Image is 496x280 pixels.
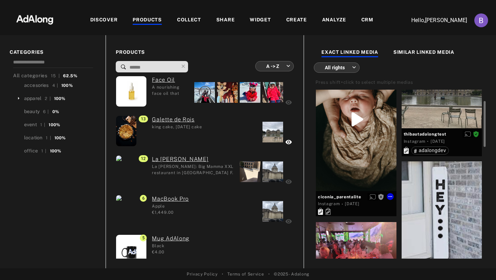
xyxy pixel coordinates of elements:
[45,96,51,102] div: 2 |
[139,155,148,162] span: 12
[24,108,40,115] div: beauty
[63,73,77,79] div: 62.5%
[54,96,65,102] div: 100%
[40,122,45,128] div: 1 |
[43,109,49,115] div: 6 |
[463,130,473,138] button: Enable diffusion on this media
[261,57,290,75] div: A -> Z
[61,82,73,89] div: 100%
[322,16,346,24] div: ANALYZE
[139,116,148,122] span: 13
[116,76,146,107] img: Face-Oil.png
[152,155,235,163] a: (7) La Felicità: La Felicità: Big Mamma XXL restaurant in Paris Station F.
[462,247,496,280] iframe: Chat Widget
[152,84,189,96] div: A nourishing face oil that provides deep hydration and enhances skin elasticity.
[474,13,488,27] img: ACg8ocJuEPTzN_pFsxr3ri-ZFgQ3sUcZiBZeHjYWkzaQQHcI=s96-c
[152,209,189,216] div: €1,449.00
[152,249,189,255] div: €4.00
[140,195,147,202] span: 6
[419,148,446,153] span: adalongdev
[10,49,96,56] span: CATEGORIES
[116,116,136,146] img: damien-creatz-AaH4vapCK68-unsplash.jpg
[404,131,480,137] span: thibautadalongtest
[227,271,264,277] a: Terms of Service
[250,16,271,24] div: WIDGET
[216,16,235,24] div: SHARE
[24,82,49,89] div: accesories
[404,138,425,144] div: Instagram
[51,73,60,79] div: 15 |
[41,148,46,154] div: 1 |
[49,122,60,128] div: 100%
[318,194,394,200] span: ciconia_parentalite
[404,147,409,154] svg: Exact products linked
[116,49,294,56] span: PRODUCTS
[318,208,323,215] svg: Exact products linked
[54,135,66,141] div: 100%
[318,201,340,207] div: Instagram
[52,82,58,89] div: 4 |
[431,139,445,144] time: 2024-04-26T10:14:17.000Z
[116,156,122,186] img: stationf-76882.jpg
[427,139,429,144] span: ·
[187,271,218,277] a: Privacy Policy
[268,271,270,277] span: •
[152,116,202,124] a: (9) Galette de Rois: king cake, epiphany cake
[345,201,359,206] time: 2024-05-03T13:07:59.000Z
[90,16,118,24] div: DISCOVER
[13,72,77,79] div: All categories
[24,147,38,154] div: office
[52,109,59,115] div: 0%
[46,135,51,141] div: 1 |
[152,243,189,249] div: Black
[393,49,454,57] div: SIMILAR LINKED MEDIA
[4,9,65,29] img: 63233d7d88ed69de3c212112c67096b6.png
[108,235,154,265] img: Mug%20Black.jpeg
[140,234,147,241] span: 5
[177,16,201,24] div: COLLECT
[473,12,490,29] button: Account settings
[361,16,373,24] div: CRM
[152,234,189,243] a: (3) Mug AdAlong: Black
[325,208,331,215] svg: Similar products linked
[321,49,378,57] div: EXACT LINKED MEDIA
[24,134,42,141] div: location
[152,195,189,203] a: (6) MacBook Pro: Apple
[414,148,446,153] div: adalongdev
[152,203,189,209] div: Apple
[320,58,356,77] div: All rights
[50,148,61,154] div: 100%
[274,271,309,277] span: © 2025 - Adalong
[473,131,479,136] span: Rights agreed
[24,95,41,102] div: apparel
[342,201,343,207] span: ·
[152,124,202,130] div: king cake, epiphany cake
[222,271,224,277] span: •
[368,193,378,200] button: Enable diffusion on this media
[378,194,384,199] span: Rights not requested
[152,76,189,84] a: (ada-mmv-3) Face Oil: A nourishing face oil that provides deep hydration and enhances skin elasti...
[116,195,122,226] img: hero_endframe__bsza6x4fldiq_medium_2x.jpg
[316,79,413,86] div: Press shift+click to select multiple medias
[152,163,235,175] div: La Felicità: Big Mamma XXL restaurant in Paris Station F.
[24,121,37,128] div: event
[133,16,162,24] div: PRODUCTS
[286,16,307,24] div: CREATE
[398,16,467,24] p: Hello, [PERSON_NAME]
